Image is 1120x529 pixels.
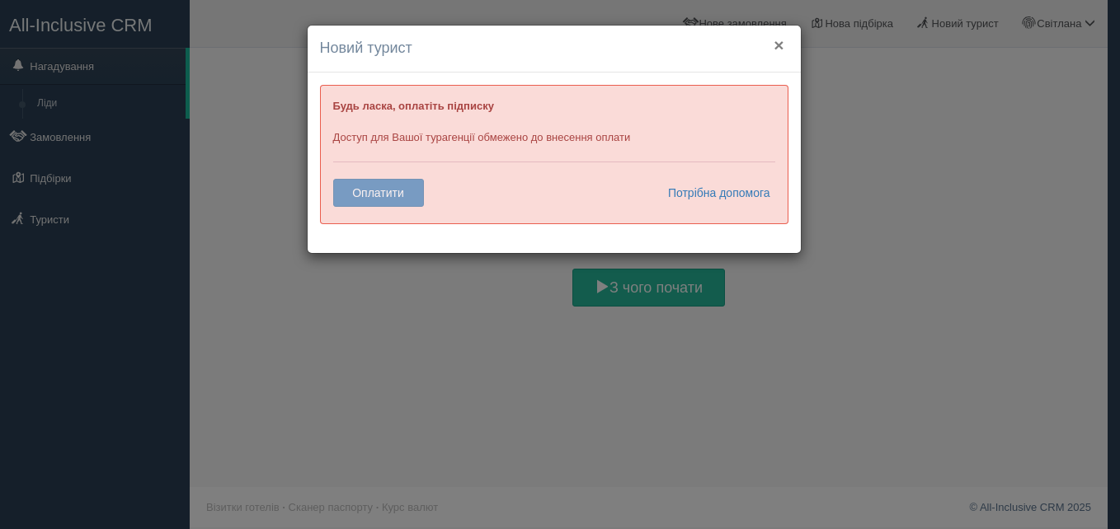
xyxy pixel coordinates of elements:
[774,36,784,54] button: ×
[333,179,424,207] button: Оплатити
[320,38,788,59] h4: Новий турист
[657,179,771,207] a: Потрібна допомога
[320,85,788,224] div: Доступ для Вашої турагенції обмежено до внесення оплати
[333,100,494,112] b: Будь ласка, оплатіть підписку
